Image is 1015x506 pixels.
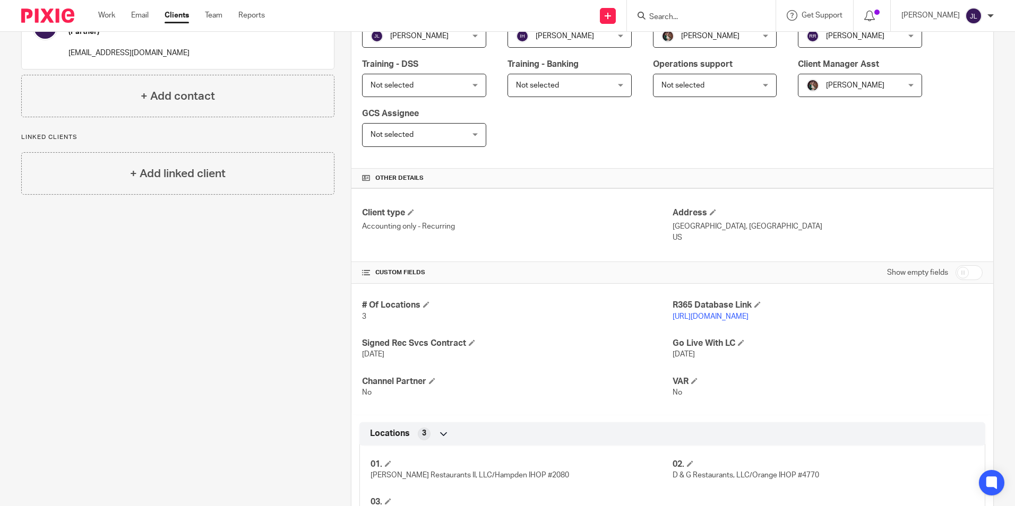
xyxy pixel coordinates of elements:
span: [PERSON_NAME] [826,82,884,89]
h4: + Add contact [141,88,215,104]
span: Operations support [653,60,733,68]
p: US [673,232,983,243]
span: GCS Assignee [362,109,419,118]
label: Show empty fields [887,267,948,278]
img: Pixie [21,8,74,23]
span: Training - DSS [362,60,418,68]
span: Get Support [802,12,842,19]
a: Reports [238,10,265,21]
img: Profile%20picture%20JUS.JPG [806,79,819,92]
span: Not selected [516,82,559,89]
img: svg%3E [371,30,383,42]
h4: 02. [673,459,974,470]
img: Profile%20picture%20JUS.JPG [661,30,674,42]
h4: + Add linked client [130,165,226,182]
p: Linked clients [21,133,334,142]
span: [PERSON_NAME] Restaurants II, LLC/Hampden IHOP #2080 [371,472,569,479]
h4: Signed Rec Svcs Contract [362,338,672,349]
h4: CUSTOM FIELDS [362,268,672,277]
img: svg%3E [965,7,982,24]
a: Team [205,10,222,21]
p: [EMAIL_ADDRESS][DOMAIN_NAME] [68,48,190,58]
a: Clients [165,10,189,21]
img: svg%3E [516,30,529,42]
a: Email [131,10,149,21]
h4: Channel Partner [362,376,672,387]
span: Training - Banking [507,60,579,68]
h4: VAR [673,376,983,387]
h4: 01. [371,459,672,470]
input: Search [648,13,744,22]
p: [GEOGRAPHIC_DATA], [GEOGRAPHIC_DATA] [673,221,983,232]
span: [DATE] [673,351,695,358]
h4: Client type [362,207,672,219]
span: [PERSON_NAME] [536,32,594,40]
span: Not selected [661,82,704,89]
a: Work [98,10,115,21]
span: [DATE] [362,351,384,358]
span: Other details [375,174,424,182]
h4: Go Live With LC [673,338,983,349]
h4: Address [673,207,983,219]
span: [PERSON_NAME] [681,32,739,40]
a: [URL][DOMAIN_NAME] [673,313,749,320]
span: 3 [422,428,426,439]
h4: R365 Database Link [673,300,983,311]
span: Not selected [371,131,414,138]
span: Locations [370,428,410,439]
span: 3 [362,313,366,320]
img: svg%3E [806,30,819,42]
p: [PERSON_NAME] [901,10,960,21]
span: Not selected [371,82,414,89]
span: No [673,389,682,396]
h4: # Of Locations [362,300,672,311]
span: [PERSON_NAME] [826,32,884,40]
p: Accounting only - Recurring [362,221,672,232]
span: Client Manager Asst [798,60,879,68]
span: [PERSON_NAME] [390,32,449,40]
span: D & G Restaurants, LLC/Orange IHOP #4770 [673,472,819,479]
span: No [362,389,372,396]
